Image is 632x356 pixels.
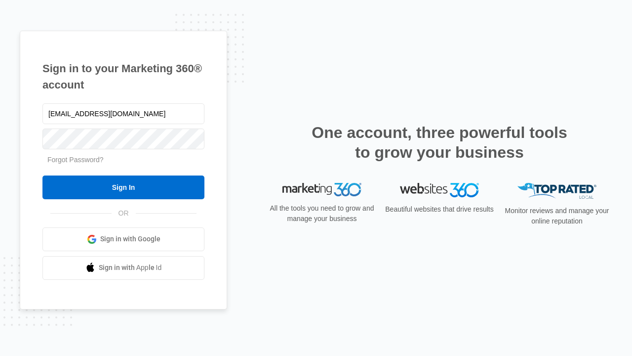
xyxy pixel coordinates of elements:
[400,183,479,197] img: Websites 360
[267,203,377,224] p: All the tools you need to grow and manage your business
[309,123,570,162] h2: One account, three powerful tools to grow your business
[42,227,204,251] a: Sign in with Google
[42,256,204,280] a: Sign in with Apple Id
[42,176,204,199] input: Sign In
[47,156,104,164] a: Forgot Password?
[42,103,204,124] input: Email
[112,208,136,219] span: OR
[384,204,495,215] p: Beautiful websites that drive results
[517,183,596,199] img: Top Rated Local
[99,263,162,273] span: Sign in with Apple Id
[502,206,612,226] p: Monitor reviews and manage your online reputation
[100,234,160,244] span: Sign in with Google
[282,183,361,197] img: Marketing 360
[42,60,204,93] h1: Sign in to your Marketing 360® account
